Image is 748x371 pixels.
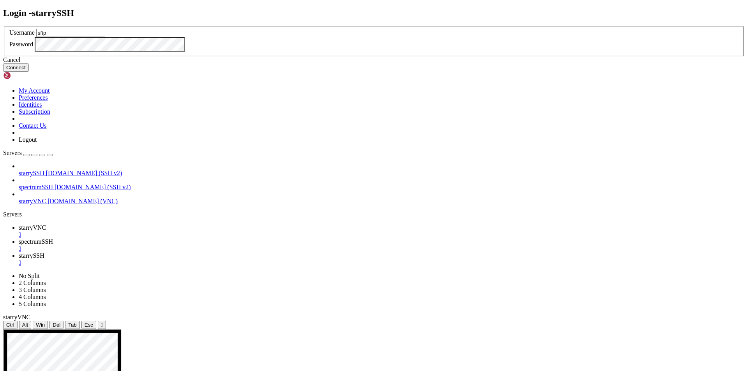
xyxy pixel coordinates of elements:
a:  [19,259,745,266]
button: Alt [19,321,32,329]
label: Password [9,41,33,47]
a: starryVNC [DOMAIN_NAME] (VNC) [19,198,745,205]
x-row: Connecting [DOMAIN_NAME]... [3,3,647,10]
span: starryVNC [19,198,46,204]
button: Tab [65,321,80,329]
a: No Split [19,273,40,279]
span: starryVNC [3,314,30,320]
span: starrySSH [19,170,44,176]
div:  [101,322,103,328]
span: Win [36,322,45,328]
a: 3 Columns [19,287,46,293]
li: starrySSH [DOMAIN_NAME] (SSH v2) [19,163,745,177]
a: Contact Us [19,122,47,129]
a:  [19,245,745,252]
div: Cancel [3,56,745,63]
span: Alt [22,322,28,328]
span: [DOMAIN_NAME] (SSH v2) [55,184,131,190]
a: 4 Columns [19,294,46,300]
button: Del [49,321,64,329]
a: starrySSH [19,252,745,266]
a: Preferences [19,94,48,101]
div: (37, 1) [125,10,128,16]
a: 2 Columns [19,280,46,286]
x-row: [PERSON_NAME][EMAIL_ADDRESS][DOMAIN_NAME]'s password: [3,10,647,16]
li: spectrumSSH [DOMAIN_NAME] (SSH v2) [19,177,745,191]
div: (0, 1) [3,10,6,16]
button: Win [33,321,48,329]
a: My Account [19,87,50,94]
x-row: Access denied [3,3,647,10]
span: spectrumSSH [19,184,53,190]
span: Esc [85,322,93,328]
span: starrySSH [19,252,44,259]
img: Shellngn [3,72,48,79]
a: starrySSH [DOMAIN_NAME] (SSH v2) [19,170,745,177]
div: Servers [3,211,745,218]
a: starryVNC [19,224,745,238]
a: 5 Columns [19,301,46,307]
a: Servers [3,149,53,156]
h2: Login - starrySSH [3,8,745,18]
span: spectrumSSH [19,238,53,245]
a: Identities [19,101,42,108]
span: [DOMAIN_NAME] (VNC) [48,198,118,204]
button: Esc [81,321,96,329]
a: spectrumSSH [DOMAIN_NAME] (SSH v2) [19,184,745,191]
a: Subscription [19,108,50,115]
button: Ctrl [3,321,18,329]
span: starryVNC [19,224,46,231]
li: starryVNC [DOMAIN_NAME] (VNC) [19,191,745,205]
span: Ctrl [6,322,14,328]
button:  [98,321,106,329]
span: [DOMAIN_NAME] (SSH v2) [46,170,122,176]
label: Username [9,29,35,36]
span: Tab [68,322,77,328]
button: Connect [3,63,29,72]
span: Del [53,322,60,328]
a:  [19,231,745,238]
a: Logout [19,136,37,143]
a: spectrumSSH [19,238,745,252]
span: Servers [3,149,22,156]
